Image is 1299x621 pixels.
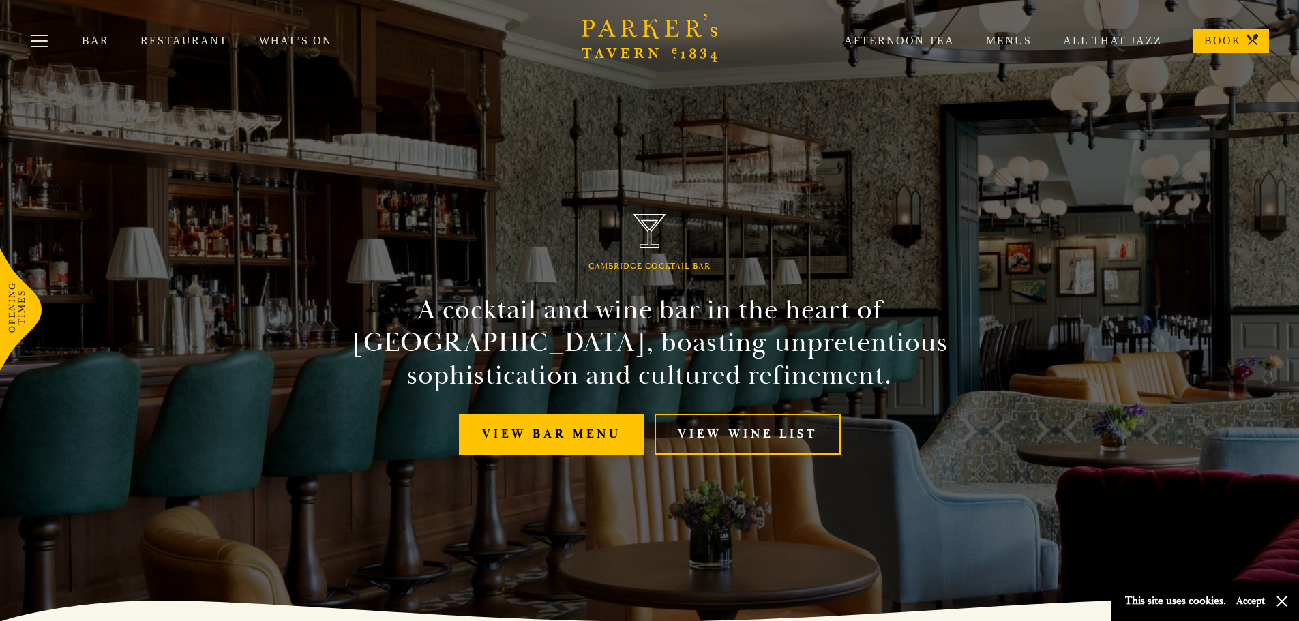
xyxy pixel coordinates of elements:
img: Parker's Tavern Brasserie Cambridge [633,214,666,249]
h2: A cocktail and wine bar in the heart of [GEOGRAPHIC_DATA], boasting unpretentious sophistication ... [339,294,961,392]
button: Accept [1236,594,1265,607]
a: View Wine List [655,414,841,455]
a: View bar menu [459,414,644,455]
h1: Cambridge Cocktail Bar [588,262,711,271]
p: This site uses cookies. [1125,591,1226,611]
button: Close and accept [1275,594,1289,608]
